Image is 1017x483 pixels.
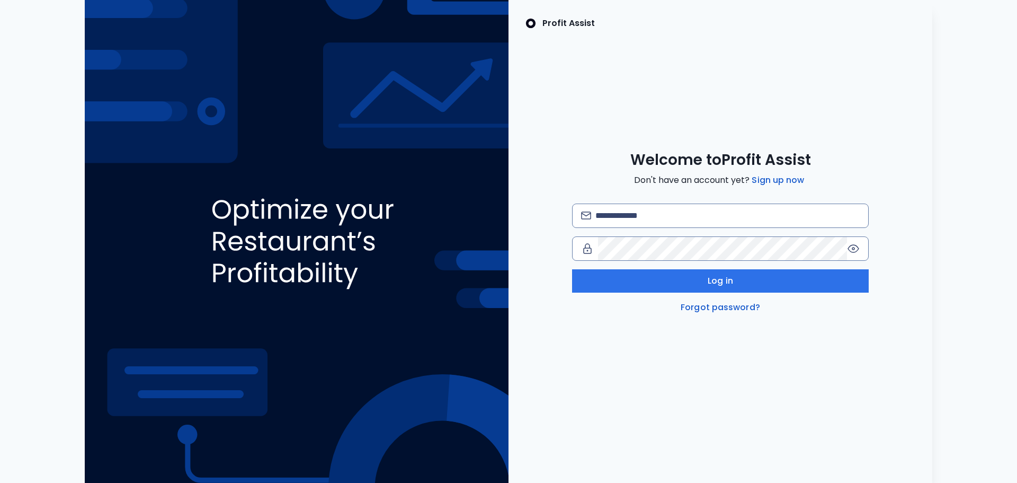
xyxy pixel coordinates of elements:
[525,17,536,30] img: SpotOn Logo
[581,212,591,219] img: email
[572,269,869,293] button: Log in
[750,174,806,187] a: Sign up now
[630,151,811,170] span: Welcome to Profit Assist
[679,301,762,314] a: Forgot password?
[708,275,733,287] span: Log in
[542,17,595,30] p: Profit Assist
[634,174,806,187] span: Don't have an account yet?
